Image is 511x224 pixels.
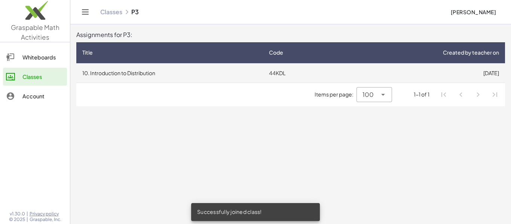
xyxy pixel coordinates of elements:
[269,49,283,56] span: Code
[362,90,374,99] span: 100
[3,48,67,66] a: Whiteboards
[22,92,64,101] div: Account
[338,63,505,83] td: [DATE]
[79,6,91,18] button: Toggle navigation
[22,72,64,81] div: Classes
[27,211,28,217] span: |
[315,90,357,98] span: Items per page:
[435,86,504,103] nav: Pagination Navigation
[414,90,429,98] div: 1-1 of 1
[22,53,64,62] div: Whiteboards
[263,63,338,83] td: 44KDL
[443,49,499,56] span: Created by teacher on
[82,49,93,56] span: Title
[9,217,25,223] span: © 2025
[191,203,320,221] div: Successfully joined class!
[3,68,67,86] a: Classes
[100,8,122,16] a: Classes
[30,211,61,217] a: Privacy policy
[10,211,25,217] span: v1.30.0
[30,217,61,223] span: Graspable, Inc.
[76,30,505,39] div: Assignments for P3:
[27,217,28,223] span: |
[3,87,67,105] a: Account
[11,23,59,41] span: Graspable Math Activities
[450,9,496,15] span: [PERSON_NAME]
[444,5,502,19] button: [PERSON_NAME]
[76,63,263,83] td: 10. Introduction to Distribution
